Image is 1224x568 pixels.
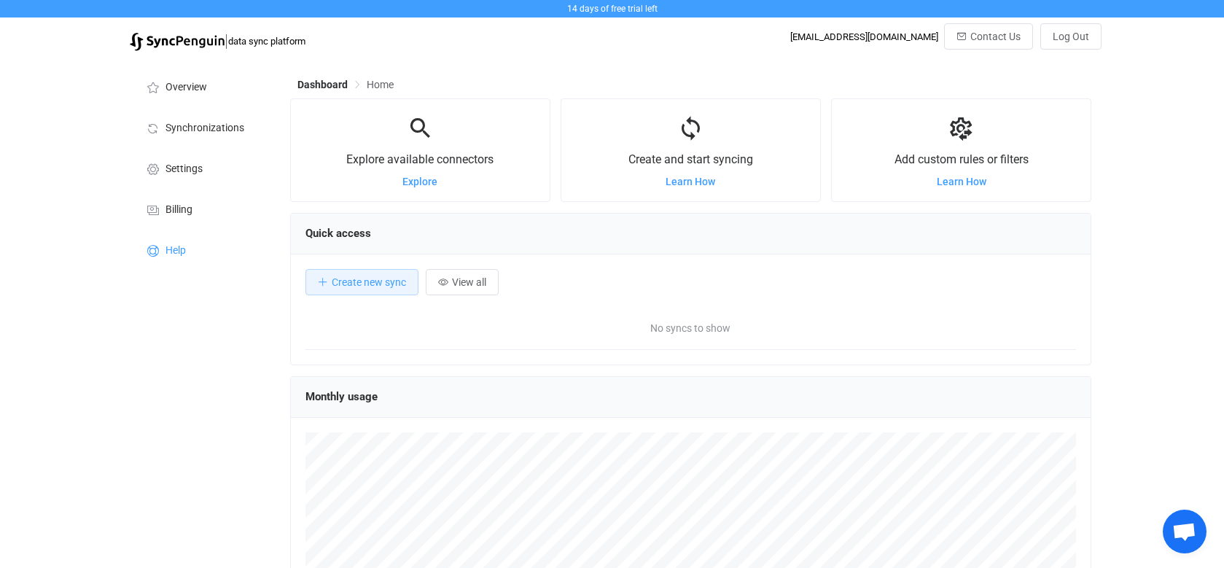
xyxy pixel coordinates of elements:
[225,31,228,51] span: |
[1053,31,1089,42] span: Log Out
[165,204,192,216] span: Billing
[130,106,276,147] a: Synchronizations
[790,31,938,42] div: [EMAIL_ADDRESS][DOMAIN_NAME]
[130,31,305,51] a: |data sync platform
[130,147,276,188] a: Settings
[130,66,276,106] a: Overview
[498,306,884,350] span: No syncs to show
[944,23,1033,50] button: Contact Us
[1040,23,1102,50] button: Log Out
[628,152,753,166] span: Create and start syncing
[305,390,378,403] span: Monthly usage
[970,31,1021,42] span: Contact Us
[346,152,494,166] span: Explore available connectors
[297,79,394,90] div: Breadcrumb
[130,229,276,270] a: Help
[367,79,394,90] span: Home
[165,122,244,134] span: Synchronizations
[332,276,406,288] span: Create new sync
[130,33,225,51] img: syncpenguin.svg
[937,176,986,187] a: Learn How
[165,163,203,175] span: Settings
[305,227,371,240] span: Quick access
[297,79,348,90] span: Dashboard
[894,152,1029,166] span: Add custom rules or filters
[165,82,207,93] span: Overview
[228,36,305,47] span: data sync platform
[1163,510,1207,553] div: Open chat
[305,269,418,295] button: Create new sync
[666,176,715,187] a: Learn How
[402,176,437,187] a: Explore
[130,188,276,229] a: Billing
[567,4,658,14] span: 14 days of free trial left
[165,245,186,257] span: Help
[426,269,499,295] button: View all
[452,276,486,288] span: View all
